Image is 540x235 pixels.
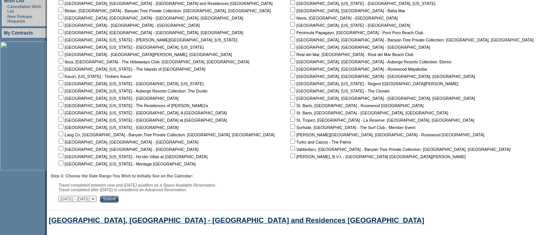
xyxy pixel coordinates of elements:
a: New Release Requests [7,14,32,23]
nobr: [GEOGRAPHIC_DATA], [GEOGRAPHIC_DATA] - [GEOGRAPHIC_DATA] and Residences [GEOGRAPHIC_DATA] [57,1,272,6]
nobr: Peninsula Papagayo, [GEOGRAPHIC_DATA] - Poro Poro Beach Club [289,30,423,35]
nobr: [GEOGRAPHIC_DATA] - [GEOGRAPHIC_DATA] - [GEOGRAPHIC_DATA] [57,23,200,28]
nobr: Ibiza, [GEOGRAPHIC_DATA] - The Hideaways Club: [GEOGRAPHIC_DATA], [GEOGRAPHIC_DATA] [57,60,249,64]
nobr: [GEOGRAPHIC_DATA], [US_STATE] - [GEOGRAPHIC_DATA], [US_STATE] [289,1,435,6]
nobr: Bintan, [GEOGRAPHIC_DATA] - Banyan Tree Private Collection: [GEOGRAPHIC_DATA], [GEOGRAPHIC_DATA] [57,8,271,13]
nobr: [GEOGRAPHIC_DATA], [US_STATE] - [GEOGRAPHIC_DATA] at [GEOGRAPHIC_DATA] [57,118,227,122]
nobr: Vabbinfaru, [GEOGRAPHIC_DATA] - Banyan Tree Private Collection: [GEOGRAPHIC_DATA], [GEOGRAPHIC_DATA] [289,147,510,152]
nobr: St. Barts, [GEOGRAPHIC_DATA] - [GEOGRAPHIC_DATA], [GEOGRAPHIC_DATA] [289,111,448,115]
nobr: [GEOGRAPHIC_DATA], [GEOGRAPHIC_DATA] - Banyan Tree Private Collection: [GEOGRAPHIC_DATA], [GEOGRA... [289,38,533,42]
nobr: [GEOGRAPHIC_DATA], [US_STATE] - [PERSON_NAME][GEOGRAPHIC_DATA], [US_STATE] [57,38,238,42]
a: My Contracts [4,30,33,36]
nobr: [GEOGRAPHIC_DATA], [US_STATE] - [GEOGRAPHIC_DATA], A [GEOGRAPHIC_DATA] [57,111,227,115]
nobr: [GEOGRAPHIC_DATA], [US_STATE] - [GEOGRAPHIC_DATA], [US_STATE] [57,45,204,50]
nobr: [GEOGRAPHIC_DATA], [GEOGRAPHIC_DATA] - [GEOGRAPHIC_DATA], [GEOGRAPHIC_DATA] [57,30,243,35]
nobr: [GEOGRAPHIC_DATA], [GEOGRAPHIC_DATA] - Baha Mar [289,8,405,13]
nobr: Surfside, [GEOGRAPHIC_DATA] - The Surf Club - Member Event [289,125,415,130]
nobr: [GEOGRAPHIC_DATA], [US_STATE] - [GEOGRAPHIC_DATA] [57,96,179,101]
nobr: [GEOGRAPHIC_DATA], [US_STATE] - Regent [GEOGRAPHIC_DATA][PERSON_NAME] [289,81,459,86]
nobr: Real del Mar, [GEOGRAPHIC_DATA] - Real del Mar Beach Club [289,52,414,57]
nobr: [GEOGRAPHIC_DATA], [GEOGRAPHIC_DATA] - [GEOGRAPHIC_DATA], [GEOGRAPHIC_DATA] [289,96,475,101]
nobr: [GEOGRAPHIC_DATA], [US_STATE] - Ho'olei Villas at [GEOGRAPHIC_DATA] [57,154,208,159]
nobr: [GEOGRAPHIC_DATA], [US_STATE] - [GEOGRAPHIC_DATA] [289,23,410,28]
b: Step 3: Choose the Date Range You Wish to Initially See on the Calendar: [51,174,193,178]
nobr: [GEOGRAPHIC_DATA], [GEOGRAPHIC_DATA] - [GEOGRAPHIC_DATA], [GEOGRAPHIC_DATA] [289,74,475,79]
nobr: St. Barts, [GEOGRAPHIC_DATA] - Rosewood [GEOGRAPHIC_DATA] [289,103,424,108]
nobr: [GEOGRAPHIC_DATA], [GEOGRAPHIC_DATA] - Auberge Resorts Collection: Etereo [289,60,452,64]
nobr: [PERSON_NAME][GEOGRAPHIC_DATA], [GEOGRAPHIC_DATA] - Rosewood [GEOGRAPHIC_DATA] [289,132,484,137]
nobr: Kaua'i, [US_STATE] - Timbers Kaua'i [57,74,131,79]
nobr: [GEOGRAPHIC_DATA], [US_STATE] - Auberge Resorts Collection: The Dunlin [57,89,208,93]
nobr: [GEOGRAPHIC_DATA], [GEOGRAPHIC_DATA] - [GEOGRAPHIC_DATA] [289,45,430,50]
nobr: [GEOGRAPHIC_DATA], [GEOGRAPHIC_DATA] - [GEOGRAPHIC_DATA], [GEOGRAPHIC_DATA] [57,16,243,20]
span: Travel completed between now and [DATE] qualifies as a Space Available Reservation. [58,183,216,187]
nobr: [GEOGRAPHIC_DATA], [US_STATE] - The Islands of [GEOGRAPHIC_DATA] [57,67,205,71]
nobr: Travel completed after [DATE] is considered an Advanced Reservation. [58,187,187,192]
a: [GEOGRAPHIC_DATA], [GEOGRAPHIC_DATA] - [GEOGRAPHIC_DATA] and Residences [GEOGRAPHIC_DATA] [49,216,424,224]
nobr: Lang Co, [GEOGRAPHIC_DATA] - Banyan Tree Private Collection: [GEOGRAPHIC_DATA], [GEOGRAPHIC_DATA] [57,132,275,137]
nobr: [GEOGRAPHIC_DATA] - [GEOGRAPHIC_DATA][PERSON_NAME], [GEOGRAPHIC_DATA] [57,52,232,57]
td: · [5,14,7,23]
nobr: [GEOGRAPHIC_DATA], [US_STATE] - The Cloister [289,89,390,93]
nobr: [GEOGRAPHIC_DATA], [GEOGRAPHIC_DATA] - Rosewood Mayakoba [289,67,427,71]
nobr: [GEOGRAPHIC_DATA], [GEOGRAPHIC_DATA] - [GEOGRAPHIC_DATA] [57,147,198,152]
nobr: [PERSON_NAME], B.V.I. - [GEOGRAPHIC_DATA] [GEOGRAPHIC_DATA][PERSON_NAME] [289,154,466,159]
nobr: [GEOGRAPHIC_DATA], [US_STATE] - Montage [GEOGRAPHIC_DATA] [57,162,196,166]
nobr: [GEOGRAPHIC_DATA], [US_STATE] - [GEOGRAPHIC_DATA] [57,125,179,130]
nobr: [GEOGRAPHIC_DATA], [US_STATE] - [GEOGRAPHIC_DATA], [US_STATE] [57,81,204,86]
nobr: [GEOGRAPHIC_DATA], [GEOGRAPHIC_DATA] - [GEOGRAPHIC_DATA] [57,140,198,144]
a: Cancellation Wish List [7,4,41,13]
td: · [5,4,7,13]
nobr: [GEOGRAPHIC_DATA], [US_STATE] - The Residences of [PERSON_NAME]'a [57,103,208,108]
nobr: Nevis, [GEOGRAPHIC_DATA] - [GEOGRAPHIC_DATA] [289,16,398,20]
nobr: St. Tropez, [GEOGRAPHIC_DATA] - La Reserve: [GEOGRAPHIC_DATA], [GEOGRAPHIC_DATA] [289,118,474,122]
input: Submit [100,196,119,203]
nobr: Turks and Caicos - The Palms [289,140,351,144]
